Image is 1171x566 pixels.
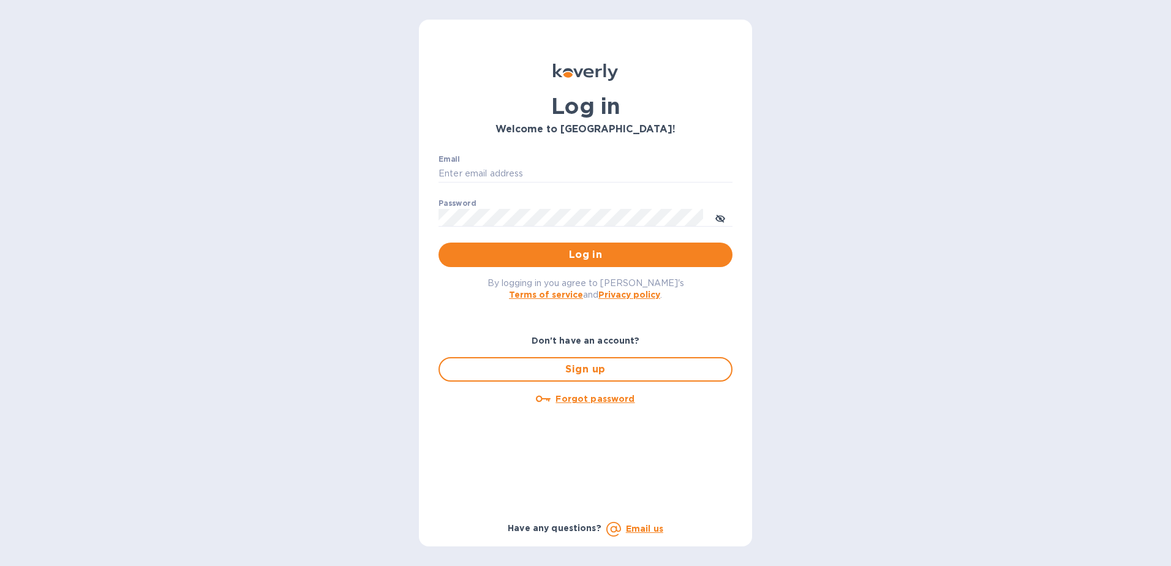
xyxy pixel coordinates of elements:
[439,357,732,382] button: Sign up
[439,93,732,119] h1: Log in
[439,124,732,135] h3: Welcome to [GEOGRAPHIC_DATA]!
[555,394,634,404] u: Forgot password
[448,247,723,262] span: Log in
[708,205,732,230] button: toggle password visibility
[508,523,601,533] b: Have any questions?
[439,165,732,183] input: Enter email address
[488,278,684,300] span: By logging in you agree to [PERSON_NAME]'s and .
[439,243,732,267] button: Log in
[509,290,583,300] a: Terms of service
[439,200,476,207] label: Password
[553,64,618,81] img: Koverly
[439,156,460,163] label: Email
[450,362,721,377] span: Sign up
[532,336,640,345] b: Don't have an account?
[626,524,663,534] a: Email us
[598,290,660,300] a: Privacy policy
